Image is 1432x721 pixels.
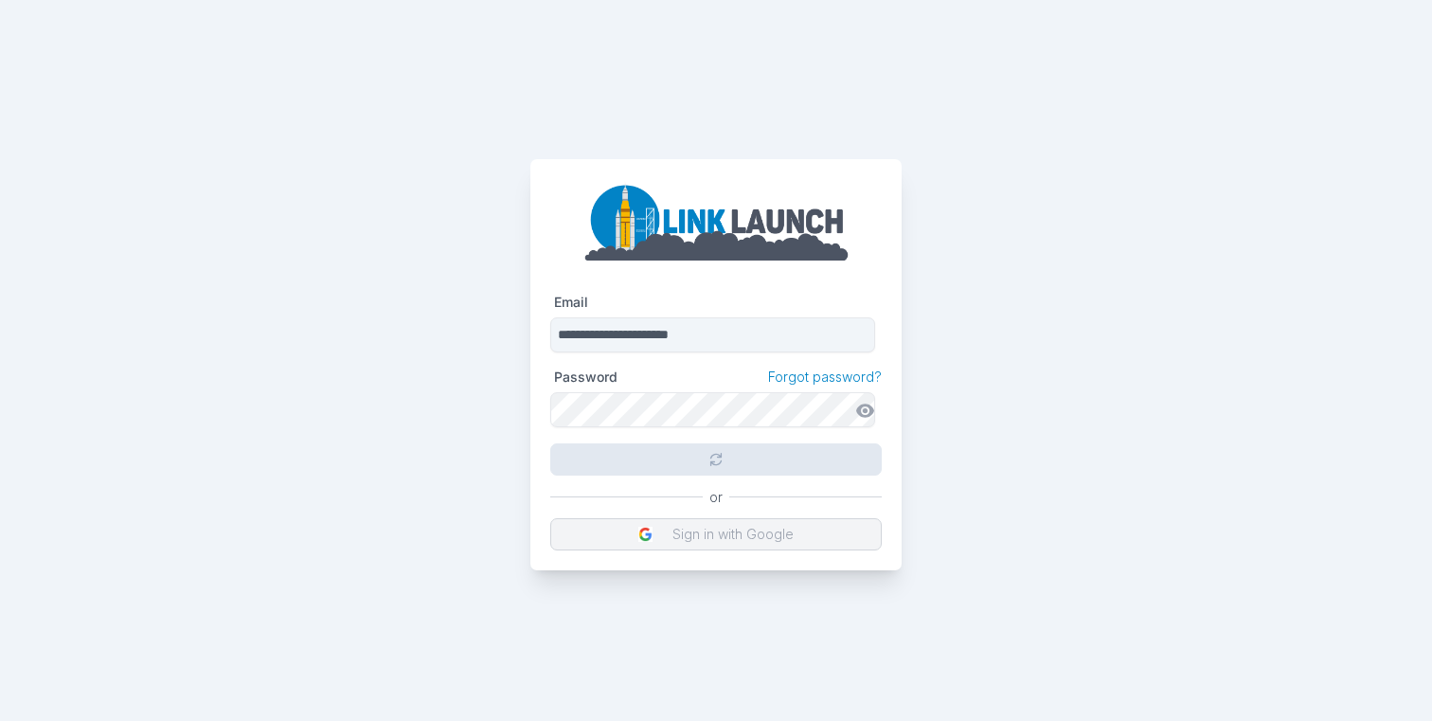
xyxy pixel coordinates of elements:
[672,526,794,543] p: Sign in with Google
[554,294,588,311] label: Email
[550,518,882,550] button: Sign in with Google
[638,527,653,542] img: DIz4rYaBO0VM93JpwbwaJtqNfEsbwZFgEL50VtgcJLBV6wK9aKtfd+cEkvuBfcC37k9h8VGR+csPdltgAAAABJRU5ErkJggg==
[768,369,882,386] a: Forgot password?
[583,179,849,261] img: linklaunch_big.2e5cdd30.png
[554,369,618,386] label: Password
[709,489,723,506] p: or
